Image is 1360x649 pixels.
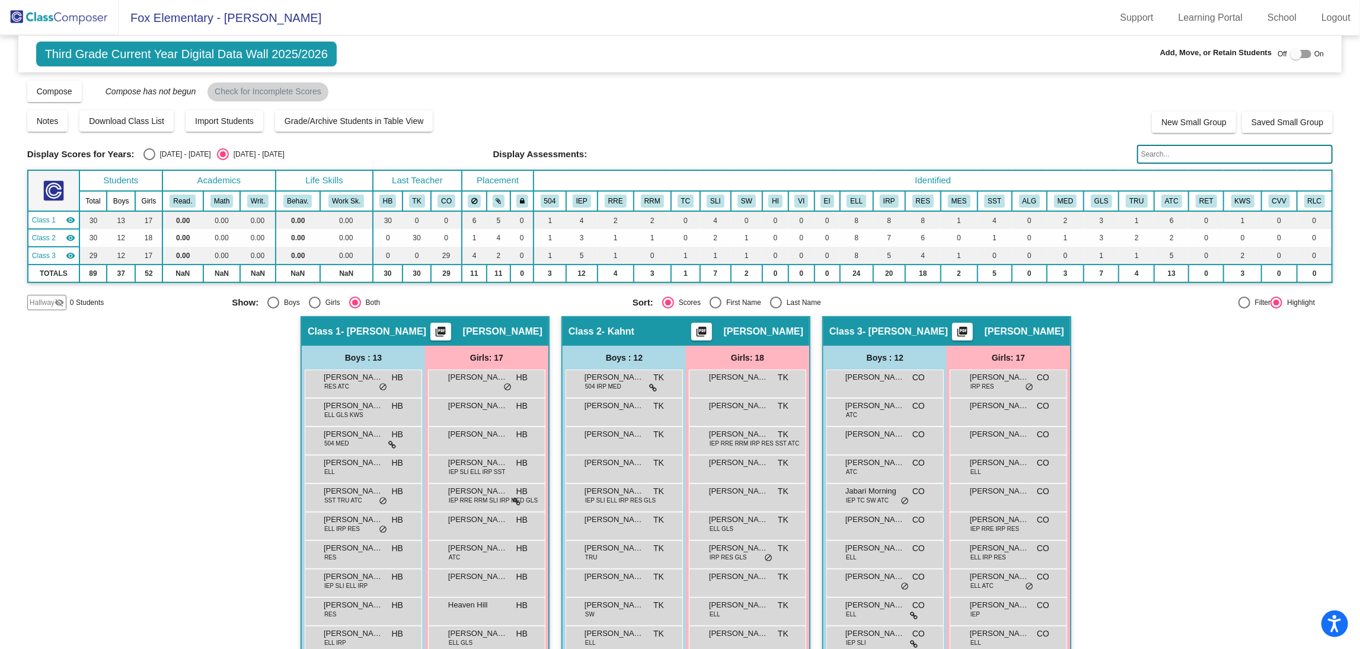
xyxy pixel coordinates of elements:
td: 0 [431,229,462,247]
button: Saved Small Group [1242,112,1333,133]
td: 1 [598,229,634,247]
th: English Language Learner [840,191,873,211]
th: Individualized Education Plan [566,191,598,211]
th: 504 Plan [534,191,566,211]
mat-icon: picture_as_pdf [694,326,708,342]
th: Last Teacher [373,170,462,191]
span: Saved Small Group [1252,117,1323,127]
button: TC [678,195,694,208]
td: 18 [135,229,162,247]
button: ATC [1161,195,1182,208]
th: Reading Extra Support [905,191,941,211]
td: 2 [1119,229,1154,247]
button: EI [821,195,834,208]
td: 2 [700,229,731,247]
button: ELL [847,195,866,208]
mat-radio-group: Select an option [633,297,1024,308]
button: Notes [27,110,68,132]
td: 5 [978,265,1012,282]
td: 0 [1262,211,1297,229]
td: 1 [671,265,700,282]
th: Total [79,191,107,211]
th: Visually Impaired (2.0 if primary) [788,191,814,211]
td: 0 [1189,229,1224,247]
mat-icon: visibility [66,251,75,260]
td: 3 [634,265,671,282]
a: School [1258,8,1306,27]
td: 0 [1262,247,1297,265]
td: 5 [566,247,598,265]
td: 37 [107,265,135,282]
td: 1 [1119,211,1154,229]
button: CVV [1269,195,1290,208]
div: Boys [279,297,300,308]
span: - [PERSON_NAME] [341,326,426,338]
th: Emotional Impairment (1.5 if primary) [815,191,840,211]
td: 1 [700,247,731,265]
div: Boys : 12 [823,346,947,370]
input: Search... [1137,145,1333,164]
span: Class 2 [569,326,602,338]
td: 0 [1262,229,1297,247]
button: CO [438,195,455,208]
td: 0 [731,211,762,229]
td: NaN [240,265,276,282]
span: Class 3 [32,250,56,261]
td: 7 [1084,265,1119,282]
button: Work Sk. [328,195,364,208]
span: [PERSON_NAME] [463,326,542,338]
td: 4 [700,211,731,229]
td: 0 [762,211,788,229]
th: Hearing Impaired (2.0 if primary) [762,191,788,211]
td: 0 [788,247,814,265]
td: 0 [671,229,700,247]
th: Chippewa Valley Virtual Academy [1262,191,1297,211]
button: TK [409,195,425,208]
th: Math Extra Support [941,191,978,211]
th: Allergy [1012,191,1047,211]
td: 0 [1297,211,1332,229]
td: 1 [731,229,762,247]
td: 2 [487,247,510,265]
td: 0 [815,211,840,229]
td: 1 [534,247,566,265]
td: 3 [1224,265,1261,282]
th: Attentional Concerns [1154,191,1189,211]
mat-chip: Check for Incomplete Scores [207,82,328,101]
button: Print Students Details [691,323,712,341]
td: 0 [762,265,788,282]
td: 0.00 [320,247,373,265]
button: Behav. [283,195,312,208]
button: Compose [27,81,82,102]
td: 0 [510,211,534,229]
td: 0 [1012,247,1047,265]
td: 0.00 [240,211,276,229]
button: RLC [1304,195,1326,208]
a: Support [1111,8,1163,27]
td: 0 [1297,247,1332,265]
td: 29 [431,247,462,265]
td: 4 [598,265,634,282]
td: 7 [700,265,731,282]
td: 1 [731,247,762,265]
td: 0 [1012,211,1047,229]
button: VI [794,195,808,208]
th: Resource Room ELA [598,191,634,211]
span: Display Scores for Years: [27,149,135,160]
th: Keep away students [462,191,487,211]
th: Social Work [731,191,762,211]
th: Individual Reading Improvement Plan (IRIP: K-3) [873,191,905,211]
td: 0 [431,211,462,229]
td: 2 [1154,229,1189,247]
span: [PERSON_NAME] [985,326,1064,338]
td: 3 [1084,229,1119,247]
td: 1 [978,229,1012,247]
th: Remote Learning Concerns [1297,191,1332,211]
td: 30 [373,265,403,282]
td: 0.00 [203,211,240,229]
td: 30 [403,265,431,282]
th: Retention [1189,191,1224,211]
td: 7 [873,229,905,247]
td: 0.00 [162,211,203,229]
td: 0 [373,229,403,247]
